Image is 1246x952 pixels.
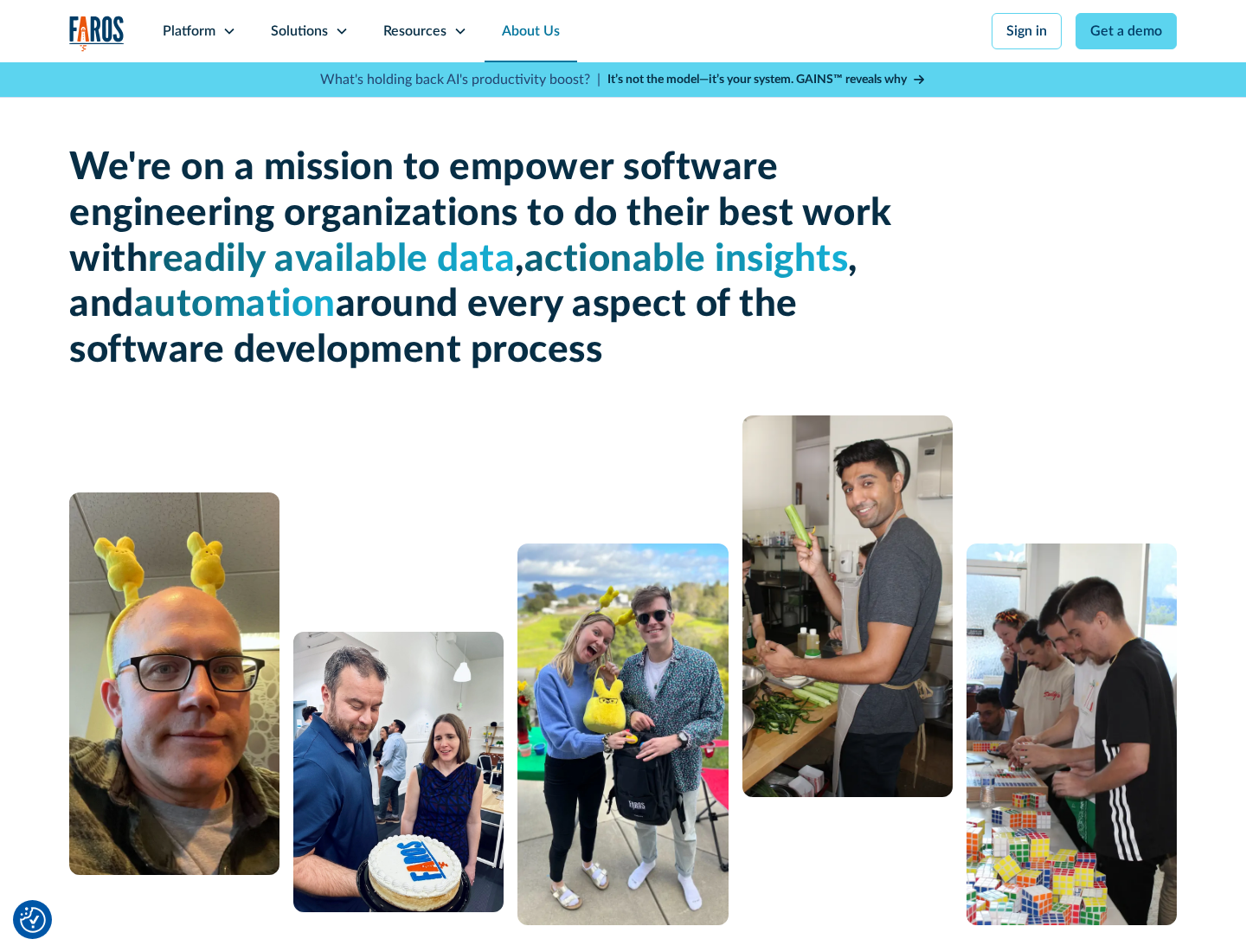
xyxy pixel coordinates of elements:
[524,241,849,279] span: actionable insights
[383,21,446,42] div: Resources
[742,415,953,797] img: man cooking with celery
[607,74,907,86] strong: It’s not the model—it’s your system. GAINS™ reveals why
[148,241,515,279] span: readily available data
[69,16,125,51] img: Logo of the analytics and reporting company Faros.
[134,286,336,324] span: automation
[69,16,125,51] a: home
[992,13,1062,49] a: Sign in
[517,544,728,925] img: A man and a woman standing next to each other.
[1076,13,1177,49] a: Get a demo
[607,71,926,89] a: It’s not the model—it’s your system. GAINS™ reveals why
[20,907,46,933] button: Cookie Settings
[69,492,279,875] img: A man with glasses and a bald head wearing a yellow bunny headband.
[69,145,900,374] h1: We're on a mission to empower software engineering organizations to do their best work with , , a...
[967,544,1177,925] img: 5 people constructing a puzzle from Rubik's cubes
[320,69,601,90] p: What's holding back AI's productivity boost? |
[163,21,215,42] div: Platform
[20,907,46,933] img: Revisit consent button
[271,21,328,42] div: Solutions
